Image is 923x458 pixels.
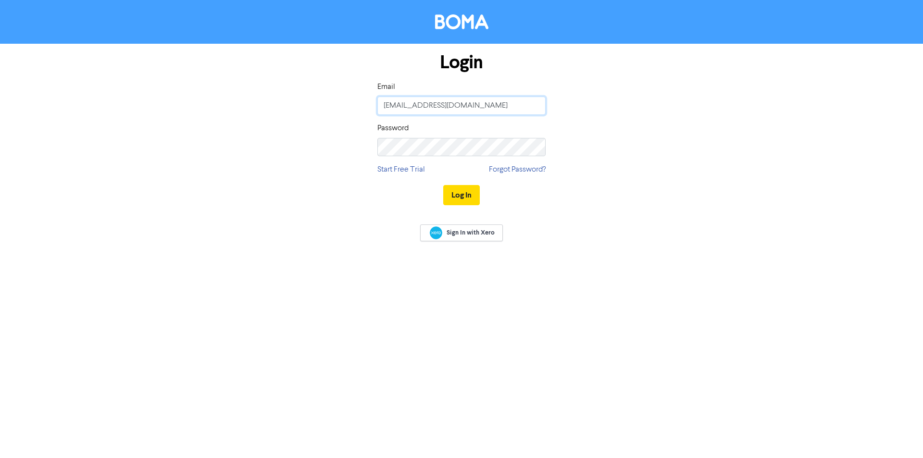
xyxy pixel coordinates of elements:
[420,224,503,241] a: Sign In with Xero
[802,354,923,458] iframe: Chat Widget
[377,81,395,93] label: Email
[435,14,488,29] img: BOMA Logo
[489,164,546,175] a: Forgot Password?
[377,51,546,74] h1: Login
[377,123,409,134] label: Password
[447,228,495,237] span: Sign In with Xero
[443,185,480,205] button: Log In
[377,164,425,175] a: Start Free Trial
[430,226,442,239] img: Xero logo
